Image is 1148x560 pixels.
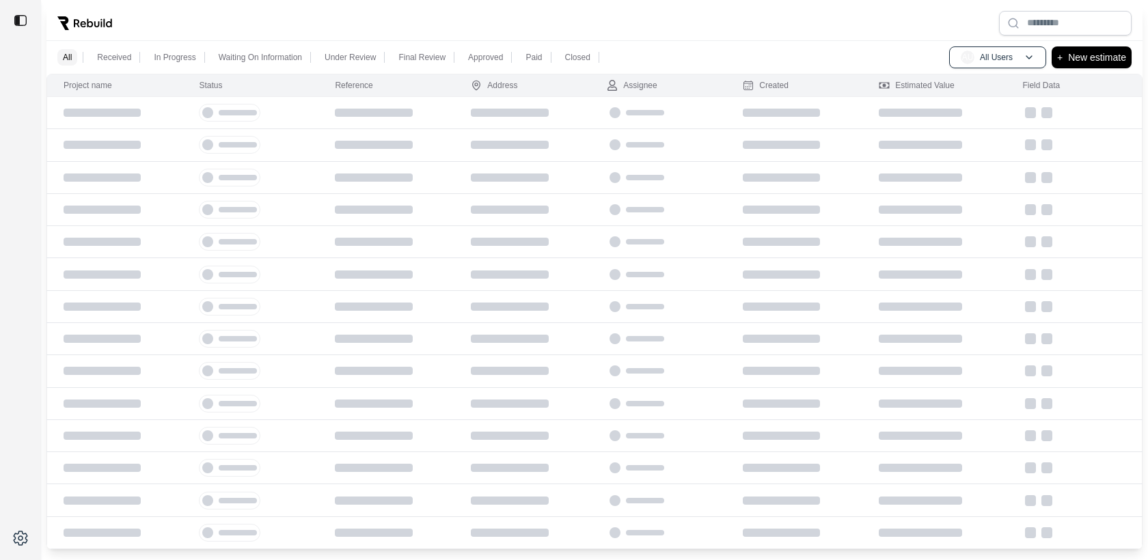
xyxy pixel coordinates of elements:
p: Final Review [398,52,446,63]
div: Project name [64,80,112,91]
img: toggle sidebar [14,14,27,27]
div: Assignee [607,80,657,91]
p: Received [97,52,131,63]
p: All Users [980,52,1013,63]
div: Estimated Value [879,80,955,91]
p: Waiting On Information [219,52,302,63]
p: New estimate [1068,49,1126,66]
div: Field Data [1022,80,1060,91]
div: Created [743,80,789,91]
p: Closed [565,52,590,63]
p: + [1057,49,1063,66]
p: Paid [525,52,542,63]
div: Address [471,80,517,91]
p: In Progress [154,52,195,63]
span: AU [961,51,974,64]
img: Rebuild [57,16,112,30]
button: +New estimate [1052,46,1132,68]
p: Under Review [325,52,376,63]
button: AUAll Users [949,46,1046,68]
div: Status [199,80,222,91]
p: All [63,52,72,63]
div: Reference [335,80,372,91]
p: Approved [468,52,503,63]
